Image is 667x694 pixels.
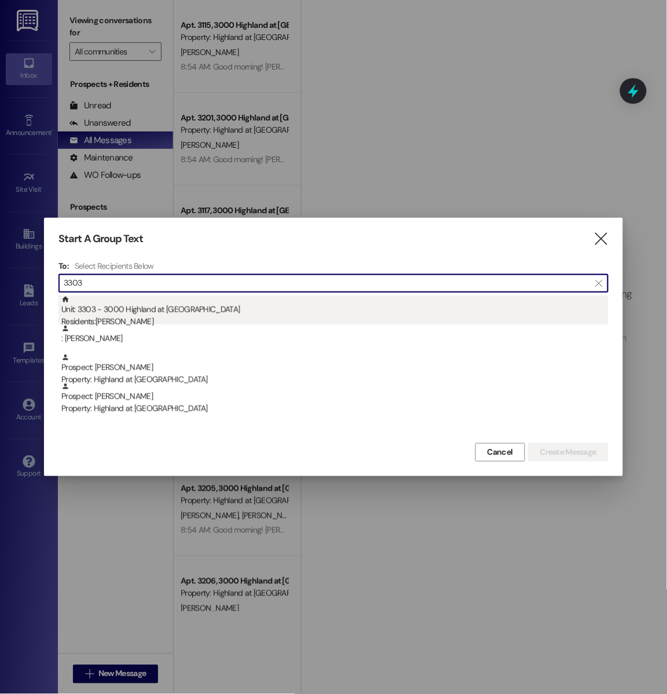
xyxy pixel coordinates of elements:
div: : [PERSON_NAME] [61,324,609,345]
i:  [595,279,602,288]
div: Property: Highland at [GEOGRAPHIC_DATA] [61,374,609,386]
div: Unit: 3303 - 3000 Highland at [GEOGRAPHIC_DATA]Residents:[PERSON_NAME] [58,295,609,324]
h3: Start A Group Text [58,232,143,246]
div: : [PERSON_NAME] [58,324,609,353]
div: Unit: 3303 - 3000 Highland at [GEOGRAPHIC_DATA] [61,295,609,328]
div: Prospect: [PERSON_NAME] [61,353,609,386]
div: Prospect: [PERSON_NAME] [61,382,609,415]
button: Clear text [589,275,608,292]
div: Residents: [PERSON_NAME] [61,316,609,328]
button: Create Message [528,443,609,462]
h4: Select Recipients Below [75,261,154,271]
h3: To: [58,261,69,271]
input: Search for any contact or apartment [64,275,589,291]
i:  [593,233,609,245]
div: Prospect: [PERSON_NAME]Property: Highland at [GEOGRAPHIC_DATA] [58,382,609,411]
div: Property: Highland at [GEOGRAPHIC_DATA] [61,403,609,415]
button: Cancel [475,443,525,462]
span: Cancel [488,446,513,458]
span: Create Message [540,446,596,458]
div: Prospect: [PERSON_NAME]Property: Highland at [GEOGRAPHIC_DATA] [58,353,609,382]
